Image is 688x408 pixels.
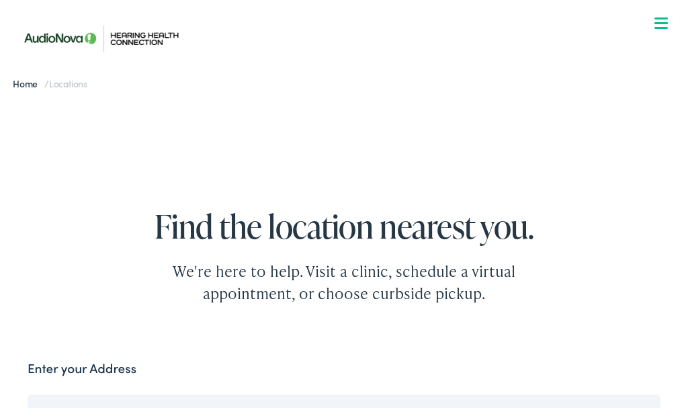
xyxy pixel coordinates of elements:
[28,359,136,378] label: Enter your Address
[13,77,87,90] span: /
[129,260,559,304] div: We're here to help. Visit a clinic, schedule a virtual appointment, or choose curbside pickup.
[13,77,44,90] a: Home
[13,208,674,244] h1: Find the location nearest you.
[24,54,674,82] a: What We Offer
[49,77,87,90] span: Locations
